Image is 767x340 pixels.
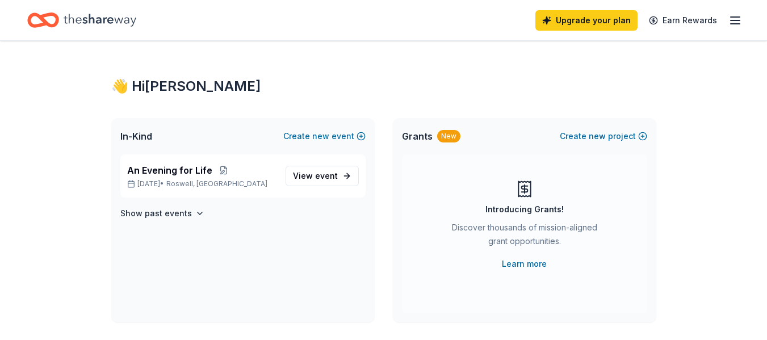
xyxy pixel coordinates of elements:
[120,129,152,143] span: In-Kind
[127,179,276,188] p: [DATE] •
[315,171,338,181] span: event
[589,129,606,143] span: new
[293,169,338,183] span: View
[120,207,204,220] button: Show past events
[485,203,564,216] div: Introducing Grants!
[283,129,366,143] button: Createnewevent
[120,207,192,220] h4: Show past events
[535,10,638,31] a: Upgrade your plan
[402,129,433,143] span: Grants
[166,179,267,188] span: Roswell, [GEOGRAPHIC_DATA]
[312,129,329,143] span: new
[286,166,359,186] a: View event
[560,129,647,143] button: Createnewproject
[127,163,212,177] span: An Evening for Life
[437,130,460,142] div: New
[642,10,724,31] a: Earn Rewards
[502,257,547,271] a: Learn more
[447,221,602,253] div: Discover thousands of mission-aligned grant opportunities.
[111,77,656,95] div: 👋 Hi [PERSON_NAME]
[27,7,136,33] a: Home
